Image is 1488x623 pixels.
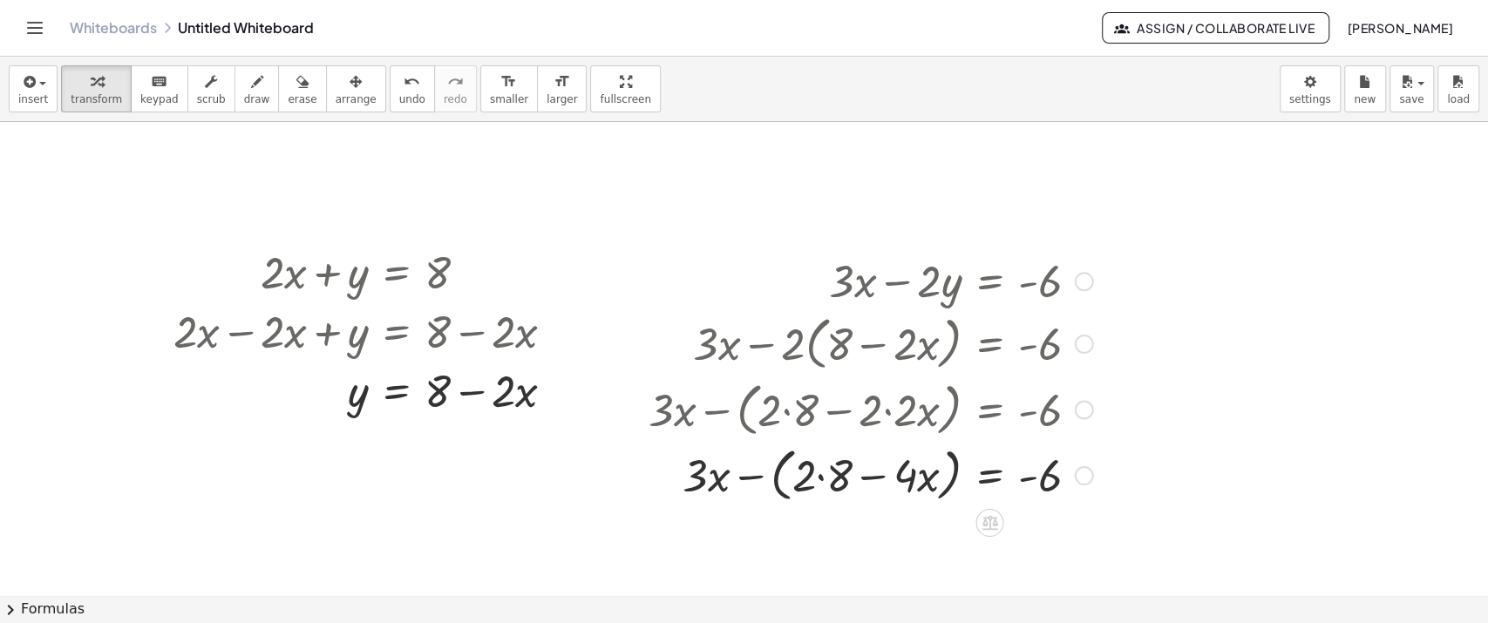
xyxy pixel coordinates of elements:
button: load [1437,65,1479,112]
button: transform [61,65,132,112]
span: save [1399,93,1423,105]
button: [PERSON_NAME] [1333,12,1467,44]
span: larger [547,93,577,105]
i: undo [404,71,420,92]
button: save [1389,65,1434,112]
span: undo [399,93,425,105]
button: arrange [326,65,386,112]
span: load [1447,93,1470,105]
span: keypad [140,93,179,105]
button: format_sizesmaller [480,65,538,112]
i: format_size [554,71,570,92]
span: arrange [336,93,377,105]
button: format_sizelarger [537,65,587,112]
span: [PERSON_NAME] [1347,20,1453,36]
a: Whiteboards [70,19,157,37]
i: keyboard [151,71,167,92]
button: Assign / Collaborate Live [1102,12,1329,44]
span: erase [288,93,316,105]
button: scrub [187,65,235,112]
div: Apply the same math to both sides of the equation [975,508,1003,536]
button: fullscreen [590,65,660,112]
span: new [1354,93,1376,105]
span: insert [18,93,48,105]
span: settings [1289,93,1331,105]
button: new [1344,65,1386,112]
span: Assign / Collaborate Live [1117,20,1315,36]
span: scrub [197,93,226,105]
button: redoredo [434,65,477,112]
span: transform [71,93,122,105]
button: erase [278,65,326,112]
button: undoundo [390,65,435,112]
button: draw [234,65,280,112]
i: redo [447,71,464,92]
span: draw [244,93,270,105]
button: keyboardkeypad [131,65,188,112]
button: Toggle navigation [21,14,49,42]
span: fullscreen [600,93,650,105]
span: redo [444,93,467,105]
span: smaller [490,93,528,105]
button: insert [9,65,58,112]
i: format_size [500,71,517,92]
button: settings [1280,65,1341,112]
